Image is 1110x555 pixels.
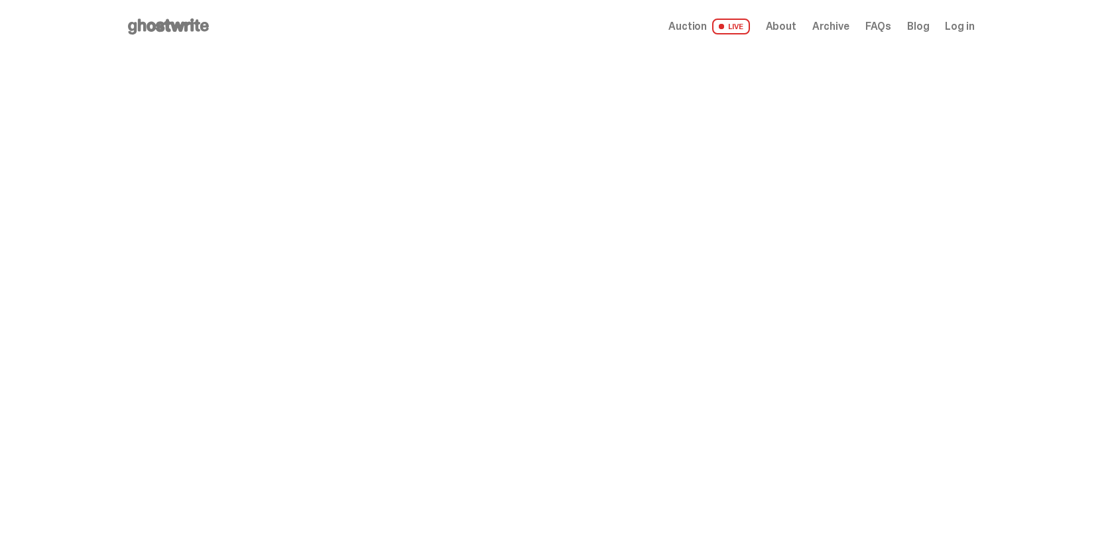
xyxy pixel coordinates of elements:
[865,21,891,32] a: FAQs
[945,21,974,32] a: Log in
[668,21,707,32] span: Auction
[812,21,849,32] a: Archive
[712,19,750,34] span: LIVE
[668,19,749,34] a: Auction LIVE
[907,21,929,32] a: Blog
[766,21,796,32] a: About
